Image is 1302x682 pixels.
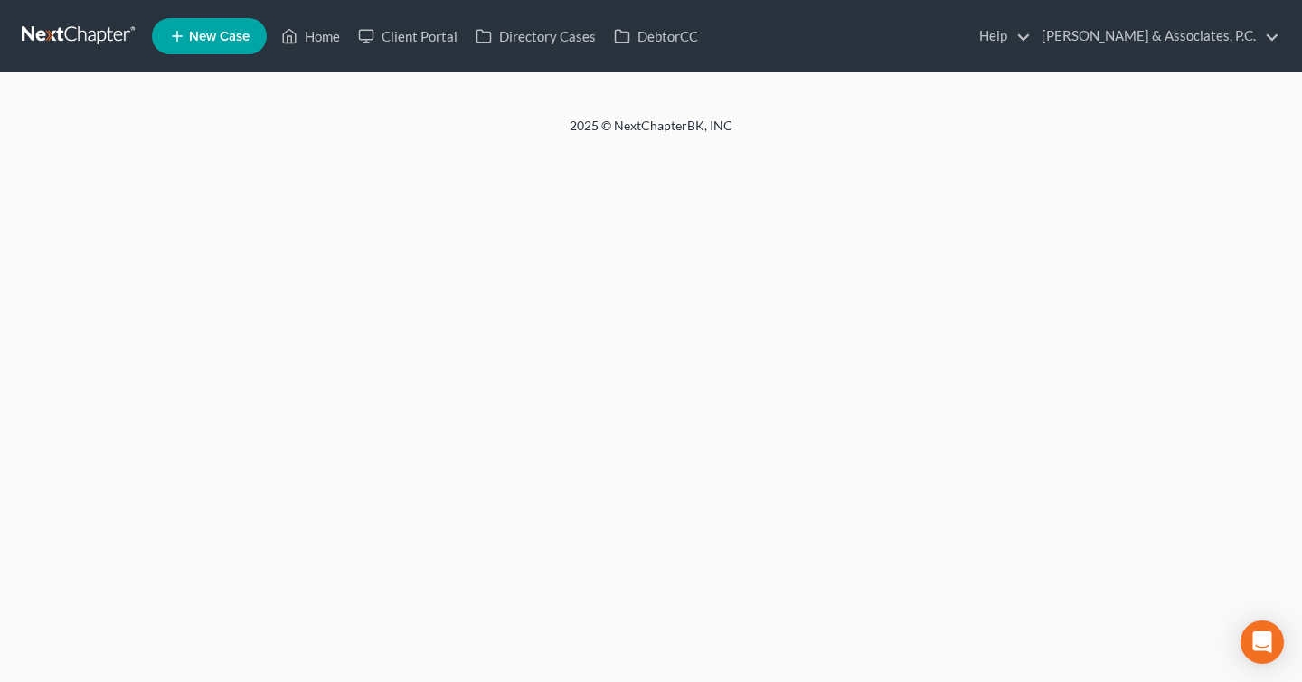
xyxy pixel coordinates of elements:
a: Client Portal [349,20,467,52]
div: Open Intercom Messenger [1241,620,1284,664]
a: Help [970,20,1031,52]
a: [PERSON_NAME] & Associates, P.C. [1033,20,1279,52]
a: Home [272,20,349,52]
a: Directory Cases [467,20,605,52]
div: 2025 © NextChapterBK, INC [136,117,1166,149]
new-legal-case-button: New Case [152,18,267,54]
a: DebtorCC [605,20,707,52]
